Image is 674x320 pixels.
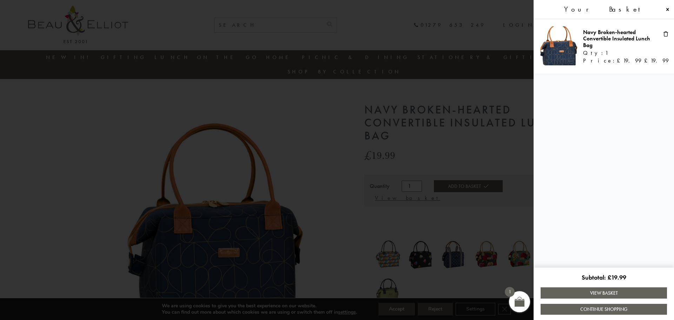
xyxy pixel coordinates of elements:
img: Navy Broken-hearted Convertible Insulated Lunch Bag [539,26,578,65]
a: Navy Broken-hearted Convertible Insulated Lunch Bag [583,28,650,49]
div: Qty: [583,50,658,58]
bdi: 19.99 [644,57,669,64]
span: £ [644,57,650,64]
bdi: 19.99 [617,57,641,64]
span: Subtotal [582,273,608,281]
div: Price: [583,58,658,64]
span: 1 [605,50,608,56]
span: 1 [505,287,515,297]
span: Your Basket [564,5,646,13]
bdi: 19.99 [608,273,626,281]
span: £ [608,273,611,281]
span: £ [617,57,623,64]
a: View Basket [541,287,667,298]
a: Continue Shopping [541,304,667,315]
